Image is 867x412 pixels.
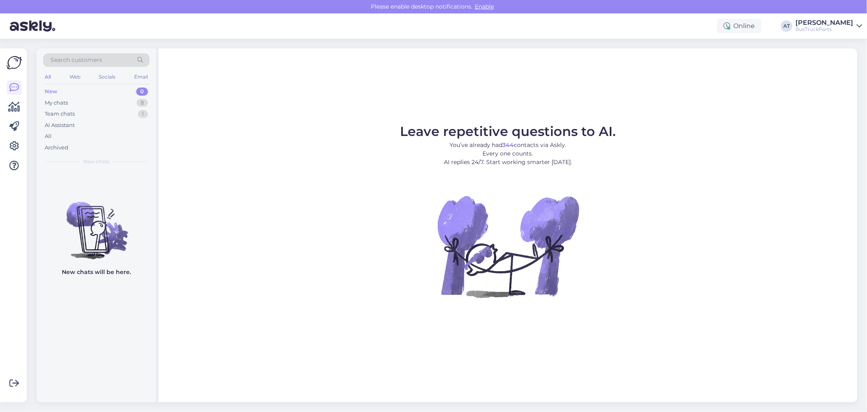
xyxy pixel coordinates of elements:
[717,19,761,33] div: Online
[45,132,52,140] div: All
[45,121,75,129] div: AI Assistant
[50,56,102,64] span: Search customers
[68,72,82,82] div: Web
[43,72,52,82] div: All
[136,88,148,96] div: 0
[795,26,853,33] div: BusTruckParts
[83,158,109,165] span: New chats
[137,99,148,107] div: 8
[781,20,792,32] div: AT
[502,141,514,149] b: 344
[795,20,862,33] a: [PERSON_NAME]BusTruckParts
[45,144,68,152] div: Archived
[45,99,68,107] div: My chats
[45,110,75,118] div: Team chats
[400,123,616,139] span: Leave repetitive questions to AI.
[97,72,117,82] div: Socials
[138,110,148,118] div: 1
[435,173,581,320] img: No Chat active
[400,141,616,167] p: You’ve already had contacts via Askly. Every one counts. AI replies 24/7. Start working smarter [...
[133,72,150,82] div: Email
[45,88,57,96] div: New
[795,20,853,26] div: [PERSON_NAME]
[62,268,131,276] p: New chats will be here.
[472,3,496,10] span: Enable
[37,187,156,261] img: No chats
[7,55,22,70] img: Askly Logo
